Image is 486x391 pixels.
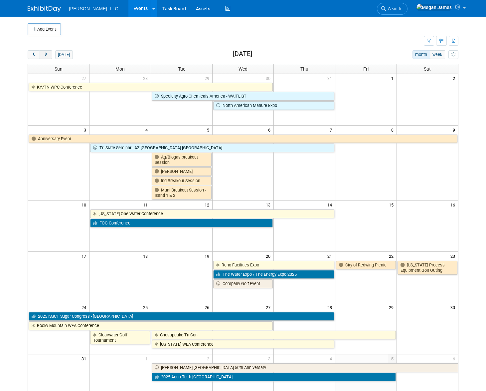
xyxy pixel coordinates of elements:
span: 3 [83,126,89,134]
span: Fri [363,66,369,72]
a: Clearwater Golf Tournament [90,331,150,344]
span: 30 [450,303,458,311]
a: Ind Breakout Session [152,177,212,185]
span: 28 [142,74,151,82]
span: 26 [204,303,212,311]
span: 13 [265,200,273,209]
img: ExhibitDay [28,6,61,12]
h2: [DATE] [233,50,252,58]
a: The Water Expo / The Energy Expo 2025 [213,270,334,279]
a: [US_STATE] One Water Conference [90,209,334,218]
span: 17 [81,252,89,260]
a: Company Golf Event [213,279,273,288]
a: 2025 Aqua Tech [GEOGRAPHIC_DATA] [152,373,396,381]
span: 19 [204,252,212,260]
span: 20 [265,252,273,260]
span: 1 [145,354,151,363]
span: Thu [300,66,308,72]
span: Search [386,6,401,11]
a: Anniversary Event [29,135,457,143]
a: [US_STATE] WEA Conference [152,340,334,349]
span: 5 [388,354,397,363]
span: 7 [329,126,335,134]
span: 6 [452,354,458,363]
a: Specialty Agro Chemicals America - WAITLIST [152,92,334,101]
span: 6 [267,126,273,134]
a: [US_STATE] Process Equipment Golf Outing [398,261,457,274]
a: [PERSON_NAME] [GEOGRAPHIC_DATA] 50th Anniversary [152,363,458,372]
span: Sat [424,66,431,72]
span: 30 [265,74,273,82]
span: 12 [204,200,212,209]
span: Wed [239,66,247,72]
a: 2025 ISSCT Sugar Congress - [GEOGRAPHIC_DATA] [29,312,334,321]
button: next [40,50,52,59]
button: month [412,50,430,59]
span: 4 [329,354,335,363]
span: 4 [145,126,151,134]
span: 29 [388,303,397,311]
span: 2 [452,74,458,82]
button: week [430,50,445,59]
span: 11 [142,200,151,209]
a: KY/TN WPC Conference [29,83,273,92]
span: 1 [391,74,397,82]
button: prev [28,50,40,59]
button: [DATE] [55,50,73,59]
img: Megan James [416,4,452,11]
span: 3 [267,354,273,363]
span: 31 [327,74,335,82]
span: 14 [327,200,335,209]
span: 25 [142,303,151,311]
span: 10 [81,200,89,209]
a: Chesapeake Tri Con [152,331,396,339]
a: Reno Facilities Expo [213,261,334,269]
span: Mon [115,66,125,72]
span: 9 [452,126,458,134]
a: City of Redwing Picnic [336,261,396,269]
a: FOG Conference [90,219,273,227]
span: Tue [178,66,185,72]
span: 27 [81,74,89,82]
button: Add Event [28,23,61,35]
span: 23 [450,252,458,260]
span: 24 [81,303,89,311]
span: 2 [206,354,212,363]
span: 28 [327,303,335,311]
a: [PERSON_NAME] [152,167,212,176]
span: Sun [55,66,63,72]
a: Tri-State Seminar - AZ [GEOGRAPHIC_DATA] [GEOGRAPHIC_DATA] [90,144,334,152]
span: 8 [391,126,397,134]
span: 16 [450,200,458,209]
span: 15 [388,200,397,209]
span: 31 [81,354,89,363]
span: 27 [265,303,273,311]
span: 5 [206,126,212,134]
a: Muni Breakout Session - Isanti 1 & 2 [152,186,212,199]
a: Search [377,3,407,15]
span: 22 [388,252,397,260]
span: 29 [204,74,212,82]
a: Ag/Biogas breakout Session [152,153,212,167]
a: North American Manure Expo [213,101,334,110]
a: Rocky Mountain WEA Conference [29,321,273,330]
button: myCustomButton [448,50,458,59]
span: 21 [327,252,335,260]
span: [PERSON_NAME], LLC [69,6,118,11]
i: Personalize Calendar [451,53,455,57]
span: 18 [142,252,151,260]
